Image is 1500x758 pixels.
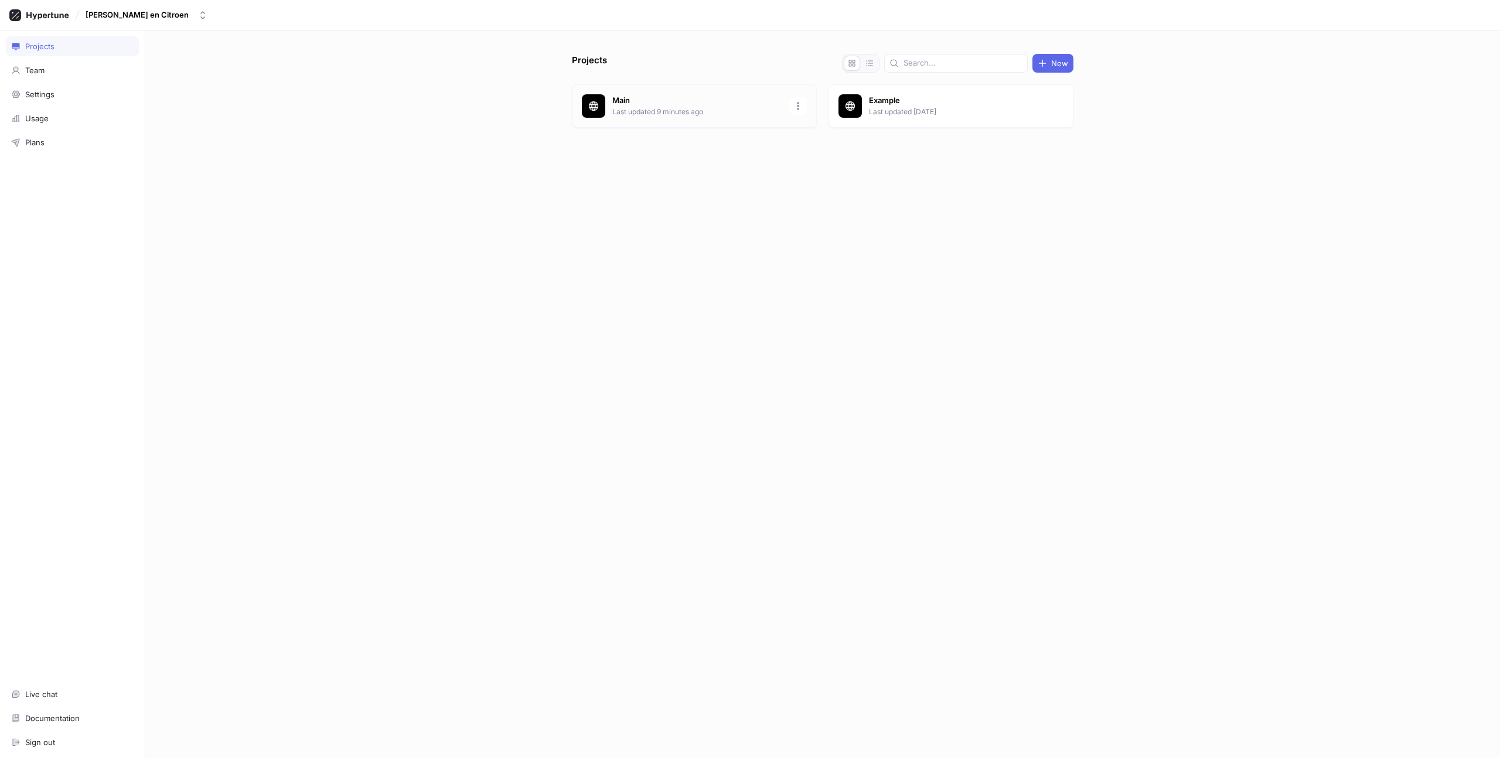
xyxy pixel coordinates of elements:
[25,689,57,699] div: Live chat
[869,107,1039,117] p: Last updated [DATE]
[6,36,139,56] a: Projects
[6,708,139,728] a: Documentation
[904,57,1022,69] input: Search...
[1051,60,1068,67] span: New
[612,95,782,107] p: Main
[25,66,45,75] div: Team
[6,132,139,152] a: Plans
[869,95,1039,107] p: Example
[6,108,139,128] a: Usage
[6,84,139,104] a: Settings
[25,114,49,123] div: Usage
[86,10,189,20] div: [PERSON_NAME] en Citroen
[25,737,55,747] div: Sign out
[25,42,54,51] div: Projects
[25,90,54,99] div: Settings
[1032,54,1073,73] button: New
[572,54,607,73] p: Projects
[612,107,782,117] p: Last updated 9 minutes ago
[6,60,139,80] a: Team
[25,713,80,723] div: Documentation
[81,5,212,25] button: [PERSON_NAME] en Citroen
[25,138,45,147] div: Plans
